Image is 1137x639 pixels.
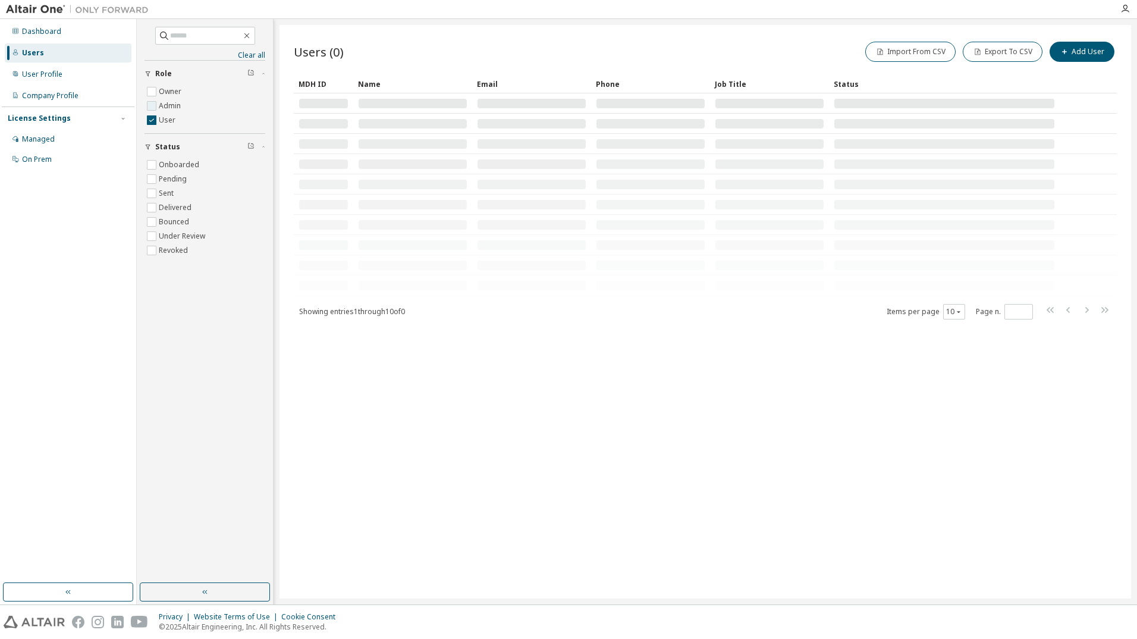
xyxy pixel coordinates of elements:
[834,74,1055,93] div: Status
[131,616,148,628] img: youtube.svg
[963,42,1042,62] button: Export To CSV
[159,186,176,201] label: Sent
[92,616,104,628] img: instagram.svg
[159,612,194,622] div: Privacy
[22,134,55,144] div: Managed
[111,616,124,628] img: linkedin.svg
[155,142,180,152] span: Status
[887,304,965,319] span: Items per page
[155,69,172,79] span: Role
[145,61,265,87] button: Role
[976,304,1033,319] span: Page n.
[299,74,348,93] div: MDH ID
[159,172,189,186] label: Pending
[145,51,265,60] a: Clear all
[715,74,824,93] div: Job Title
[247,142,255,152] span: Clear filter
[6,4,155,15] img: Altair One
[22,27,61,36] div: Dashboard
[22,91,78,101] div: Company Profile
[159,84,184,99] label: Owner
[8,114,71,123] div: License Settings
[1050,42,1114,62] button: Add User
[281,612,343,622] div: Cookie Consent
[159,99,183,113] label: Admin
[159,622,343,632] p: © 2025 Altair Engineering, Inc. All Rights Reserved.
[299,306,405,317] span: Showing entries 1 through 10 of 0
[247,69,255,79] span: Clear filter
[596,74,705,93] div: Phone
[946,307,962,317] button: 10
[22,70,62,79] div: User Profile
[159,201,194,215] label: Delivered
[865,42,956,62] button: Import From CSV
[22,48,44,58] div: Users
[159,158,202,172] label: Onboarded
[159,229,208,243] label: Under Review
[294,43,344,60] span: Users (0)
[159,215,191,229] label: Bounced
[358,74,467,93] div: Name
[4,616,65,628] img: altair_logo.svg
[72,616,84,628] img: facebook.svg
[159,243,190,258] label: Revoked
[194,612,281,622] div: Website Terms of Use
[159,113,178,127] label: User
[477,74,586,93] div: Email
[145,134,265,160] button: Status
[22,155,52,164] div: On Prem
